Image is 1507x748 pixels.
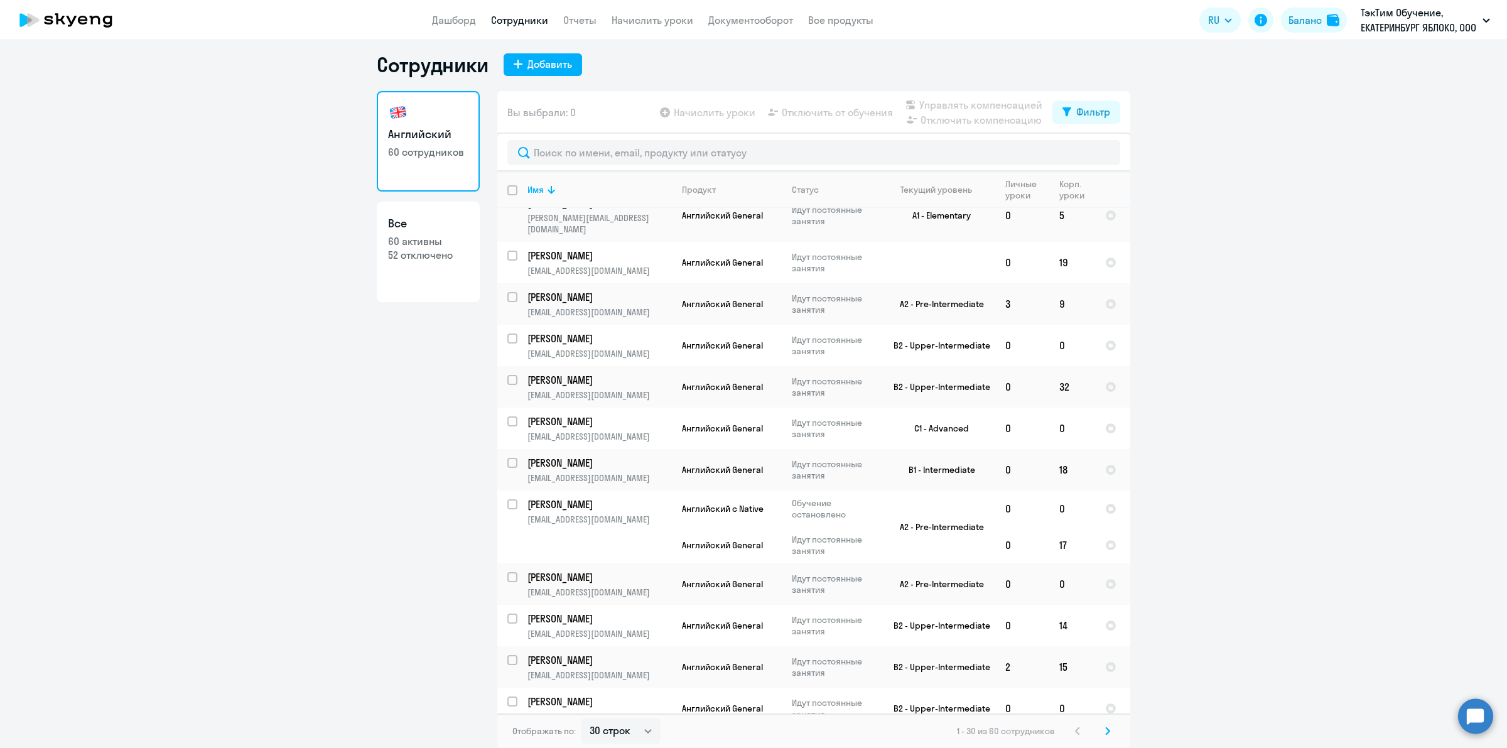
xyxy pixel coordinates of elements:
[995,563,1049,605] td: 0
[527,373,671,387] a: [PERSON_NAME]
[527,249,669,263] p: [PERSON_NAME]
[682,578,763,590] span: Английский General
[388,248,468,262] p: 52 отключено
[1049,189,1095,242] td: 5
[682,620,763,631] span: Английский General
[512,725,576,737] span: Отображать по:
[1049,283,1095,325] td: 9
[1005,178,1049,201] div: Личные уроки
[808,14,873,26] a: Все продукты
[878,491,995,563] td: A2 - Pre-Intermediate
[878,646,995,688] td: B2 - Upper-Intermediate
[1049,491,1095,527] td: 0
[527,612,671,626] a: [PERSON_NAME]
[612,14,693,26] a: Начислить уроки
[682,661,763,673] span: Английский General
[878,283,995,325] td: A2 - Pre-Intermediate
[527,306,671,318] p: [EMAIL_ADDRESS][DOMAIN_NAME]
[878,366,995,408] td: B2 - Upper-Intermediate
[1049,242,1095,283] td: 19
[995,491,1049,527] td: 0
[507,140,1120,165] input: Поиск по имени, email, продукту или статусу
[527,184,671,195] div: Имя
[527,57,572,72] div: Добавить
[878,563,995,605] td: A2 - Pre-Intermediate
[527,653,671,667] a: [PERSON_NAME]
[682,539,763,551] span: Английский General
[900,184,972,195] div: Текущий уровень
[1052,101,1120,124] button: Фильтр
[878,449,995,491] td: B1 - Intermediate
[1049,366,1095,408] td: 32
[792,458,878,481] p: Идут постоянные занятия
[527,348,671,359] p: [EMAIL_ADDRESS][DOMAIN_NAME]
[878,688,995,729] td: B2 - Upper-Intermediate
[1208,13,1219,28] span: RU
[527,695,669,708] p: [PERSON_NAME]
[527,472,671,484] p: [EMAIL_ADDRESS][DOMAIN_NAME]
[995,605,1049,646] td: 0
[682,464,763,475] span: Английский General
[388,145,468,159] p: 60 сотрудников
[527,653,669,667] p: [PERSON_NAME]
[878,605,995,646] td: B2 - Upper-Intermediate
[527,332,669,345] p: [PERSON_NAME]
[527,695,671,708] a: [PERSON_NAME]
[995,366,1049,408] td: 0
[491,14,548,26] a: Сотрудники
[388,234,468,248] p: 60 активны
[504,53,582,76] button: Добавить
[995,325,1049,366] td: 0
[563,14,597,26] a: Отчеты
[527,265,671,276] p: [EMAIL_ADDRESS][DOMAIN_NAME]
[527,587,671,598] p: [EMAIL_ADDRESS][DOMAIN_NAME]
[527,456,669,470] p: [PERSON_NAME]
[1049,408,1095,449] td: 0
[377,52,489,77] h1: Сотрудники
[792,334,878,357] p: Идут постоянные занятия
[792,251,878,274] p: Идут постоянные занятия
[995,242,1049,283] td: 0
[995,189,1049,242] td: 0
[527,249,671,263] a: [PERSON_NAME]
[1049,325,1095,366] td: 0
[792,204,878,227] p: Идут постоянные занятия
[1049,449,1095,491] td: 18
[527,628,671,639] p: [EMAIL_ADDRESS][DOMAIN_NAME]
[527,389,671,401] p: [EMAIL_ADDRESS][DOMAIN_NAME]
[527,431,671,442] p: [EMAIL_ADDRESS][DOMAIN_NAME]
[388,102,408,122] img: english
[995,688,1049,729] td: 0
[957,725,1055,737] span: 1 - 30 из 60 сотрудников
[1327,14,1339,26] img: balance
[527,514,671,525] p: [EMAIL_ADDRESS][DOMAIN_NAME]
[527,290,671,304] a: [PERSON_NAME]
[878,408,995,449] td: C1 - Advanced
[1281,8,1347,33] button: Балансbalance
[388,126,468,143] h3: Английский
[995,283,1049,325] td: 3
[682,423,763,434] span: Английский General
[1199,8,1241,33] button: RU
[527,332,671,345] a: [PERSON_NAME]
[995,527,1049,563] td: 0
[1059,178,1094,201] div: Корп. уроки
[682,210,763,221] span: Английский General
[682,340,763,351] span: Английский General
[792,656,878,678] p: Идут постоянные занятия
[682,298,763,310] span: Английский General
[1076,104,1110,119] div: Фильтр
[792,573,878,595] p: Идут постоянные занятия
[527,570,669,584] p: [PERSON_NAME]
[682,381,763,393] span: Английский General
[432,14,476,26] a: Дашборд
[527,711,671,722] p: [EMAIL_ADDRESS][DOMAIN_NAME]
[1049,688,1095,729] td: 0
[1049,646,1095,688] td: 15
[792,293,878,315] p: Идут постоянные занятия
[1288,13,1322,28] div: Баланс
[527,373,669,387] p: [PERSON_NAME]
[377,91,480,192] a: Английский60 сотрудников
[527,290,669,304] p: [PERSON_NAME]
